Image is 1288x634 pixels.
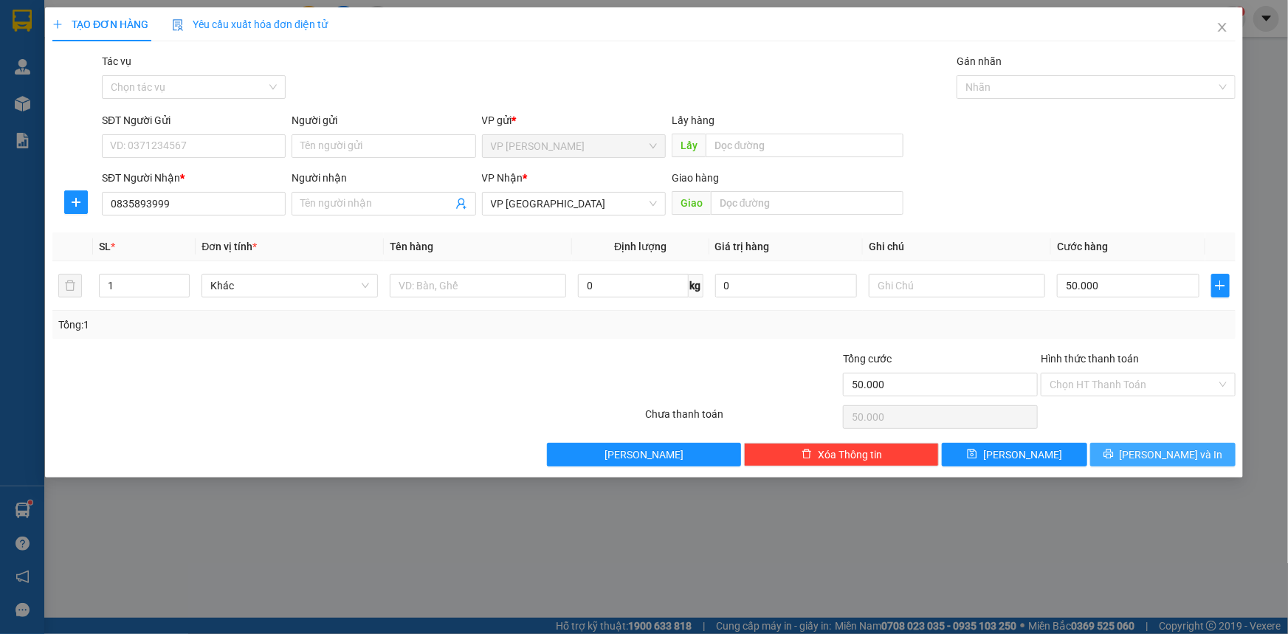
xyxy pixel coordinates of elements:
[390,274,566,297] input: VD: Bàn, Ghế
[818,447,882,463] span: Xóa Thông tin
[942,443,1087,466] button: save[PERSON_NAME]
[47,45,94,59] em: Logistics
[102,55,131,67] label: Tác vụ
[1090,443,1236,466] button: printer[PERSON_NAME] và In
[605,447,683,463] span: [PERSON_NAME]
[869,274,1045,297] input: Ghi Chú
[715,241,770,252] span: Giá trị hàng
[863,232,1051,261] th: Ghi chú
[1057,241,1108,252] span: Cước hàng
[99,241,111,252] span: SL
[843,353,892,365] span: Tổng cước
[142,39,215,53] span: 0981 559 551
[292,170,475,186] div: Người nhận
[102,170,286,186] div: SĐT Người Nhận
[967,449,977,461] span: save
[139,15,215,37] span: VP [PERSON_NAME]
[172,19,184,31] img: icon
[983,447,1062,463] span: [PERSON_NAME]
[644,406,842,432] div: Chưa thanh toán
[706,134,903,157] input: Dọc đường
[672,114,714,126] span: Lấy hàng
[614,241,667,252] span: Định lượng
[58,274,82,297] button: delete
[1120,447,1223,463] span: [PERSON_NAME] và In
[46,8,96,24] span: HAIVAN
[1216,21,1228,33] span: close
[6,104,109,125] span: 0978868748
[58,317,497,333] div: Tổng: 1
[491,193,657,215] span: VP HÀ NỘI
[491,135,657,157] span: VP MỘC CHÂU
[292,112,475,128] div: Người gửi
[65,196,87,208] span: plus
[1211,274,1230,297] button: plus
[1202,7,1243,49] button: Close
[1212,280,1229,292] span: plus
[711,191,903,215] input: Dọc đường
[27,27,114,42] span: XUANTRANG
[715,274,858,297] input: 0
[672,191,711,215] span: Giao
[64,190,88,214] button: plus
[390,241,433,252] span: Tên hàng
[482,112,666,128] div: VP gửi
[102,112,286,128] div: SĐT Người Gửi
[1103,449,1114,461] span: printer
[957,55,1002,67] label: Gán nhãn
[6,84,45,94] span: Người gửi:
[547,443,742,466] button: [PERSON_NAME]
[482,172,523,184] span: VP Nhận
[744,443,939,466] button: deleteXóa Thông tin
[689,274,703,297] span: kg
[52,18,148,30] span: TẠO ĐƠN HÀNG
[202,241,257,252] span: Đơn vị tính
[802,449,812,461] span: delete
[210,275,369,297] span: Khác
[6,94,52,103] span: Người nhận:
[455,198,467,210] span: user-add
[672,134,706,157] span: Lấy
[52,19,63,30] span: plus
[1041,353,1139,365] label: Hình thức thanh toán
[672,172,719,184] span: Giao hàng
[172,18,328,30] span: Yêu cầu xuất hóa đơn điện tử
